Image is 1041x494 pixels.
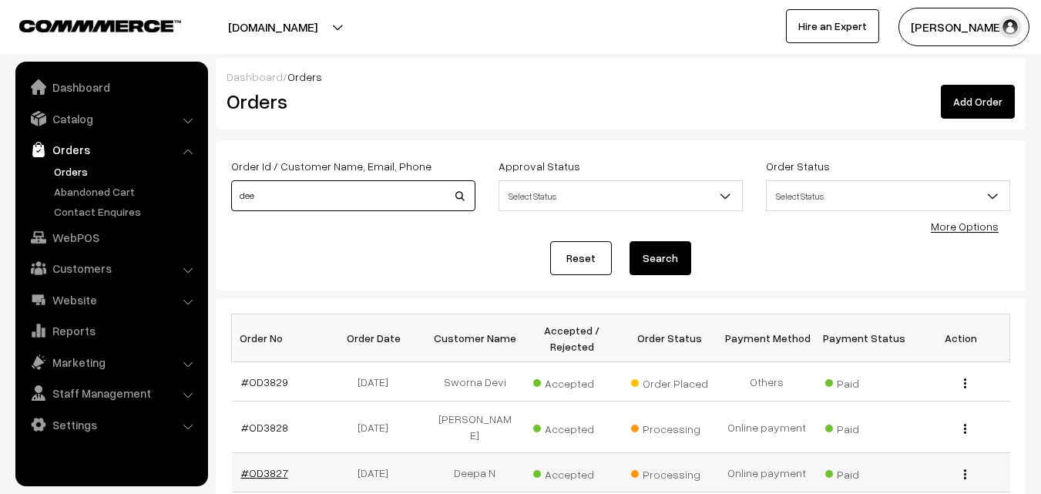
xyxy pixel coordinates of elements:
[999,15,1022,39] img: user
[931,220,999,233] a: More Options
[631,462,708,482] span: Processing
[964,424,966,434] img: Menu
[631,417,708,437] span: Processing
[533,371,610,392] span: Accepted
[912,314,1009,362] th: Action
[766,158,830,174] label: Order Status
[19,411,203,439] a: Settings
[631,371,708,392] span: Order Placed
[767,183,1009,210] span: Select Status
[227,69,1015,85] div: /
[329,453,426,492] td: [DATE]
[825,371,902,392] span: Paid
[19,317,203,344] a: Reports
[329,314,426,362] th: Order Date
[426,453,523,492] td: Deepa N
[50,163,203,180] a: Orders
[964,469,966,479] img: Menu
[227,89,474,113] h2: Orders
[499,183,742,210] span: Select Status
[19,379,203,407] a: Staff Management
[426,402,523,453] td: [PERSON_NAME]
[19,254,203,282] a: Customers
[241,466,288,479] a: #OD3827
[426,362,523,402] td: Sworna Devi
[825,462,902,482] span: Paid
[231,158,432,174] label: Order Id / Customer Name, Email, Phone
[718,453,815,492] td: Online payment
[825,417,902,437] span: Paid
[329,402,426,453] td: [DATE]
[241,421,288,434] a: #OD3828
[19,348,203,376] a: Marketing
[19,136,203,163] a: Orders
[766,180,1010,211] span: Select Status
[621,314,718,362] th: Order Status
[227,70,283,83] a: Dashboard
[786,9,879,43] a: Hire an Expert
[815,314,912,362] th: Payment Status
[718,402,815,453] td: Online payment
[19,20,181,32] img: COMMMERCE
[499,180,743,211] span: Select Status
[50,183,203,200] a: Abandoned Cart
[287,70,322,83] span: Orders
[550,241,612,275] a: Reset
[50,203,203,220] a: Contact Enquires
[941,85,1015,119] a: Add Order
[174,8,371,46] button: [DOMAIN_NAME]
[533,462,610,482] span: Accepted
[964,378,966,388] img: Menu
[630,241,691,275] button: Search
[718,362,815,402] td: Others
[241,375,288,388] a: #OD3829
[19,15,154,34] a: COMMMERCE
[533,417,610,437] span: Accepted
[718,314,815,362] th: Payment Method
[19,223,203,251] a: WebPOS
[19,105,203,133] a: Catalog
[231,180,475,211] input: Order Id / Customer Name / Customer Email / Customer Phone
[523,314,620,362] th: Accepted / Rejected
[19,73,203,101] a: Dashboard
[19,286,203,314] a: Website
[499,158,580,174] label: Approval Status
[329,362,426,402] td: [DATE]
[232,314,329,362] th: Order No
[898,8,1029,46] button: [PERSON_NAME]
[426,314,523,362] th: Customer Name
